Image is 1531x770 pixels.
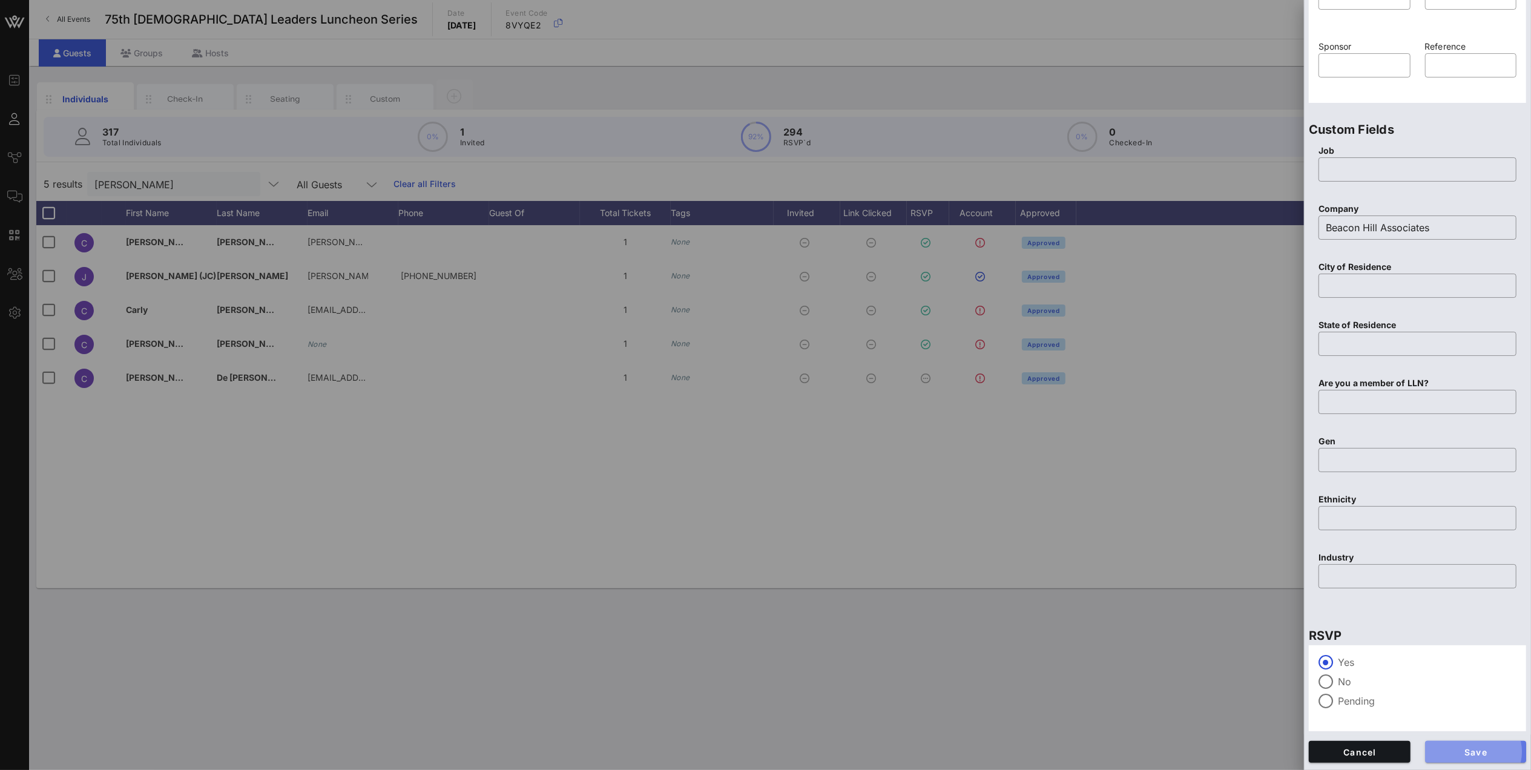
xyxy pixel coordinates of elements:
p: Company [1319,202,1516,216]
p: RSVP [1309,626,1526,645]
p: Sponsor [1319,40,1411,53]
button: Save [1425,741,1527,763]
p: Ethnicity [1319,493,1516,506]
p: Gen [1319,435,1516,448]
p: State of Residence [1319,318,1516,332]
p: Job [1319,144,1516,157]
p: Are you a member of LLN? [1319,377,1516,390]
p: Custom Fields [1309,120,1526,139]
button: Cancel [1309,741,1411,763]
span: Cancel [1319,747,1401,757]
p: Industry [1319,551,1516,564]
p: City of Residence [1319,260,1516,274]
label: Yes [1338,656,1516,668]
p: Reference [1425,40,1517,53]
label: Pending [1338,695,1516,707]
label: No [1338,676,1516,688]
span: Save [1435,747,1517,757]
